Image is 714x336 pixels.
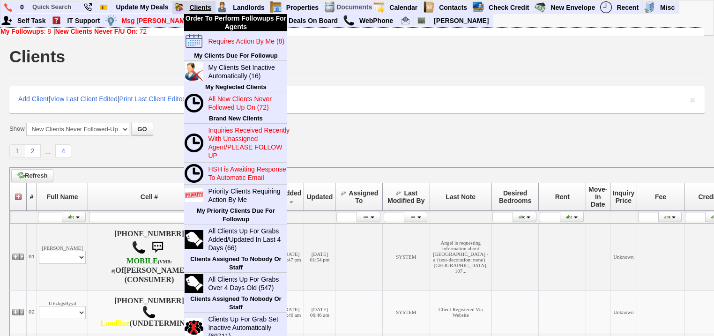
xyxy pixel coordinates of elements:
[100,319,129,328] b: MCI Metro, ATS, Inc.
[402,16,409,24] img: Renata@HomeSweetHomeProperties.com
[555,193,570,201] span: Rent
[204,185,294,206] a: Priority Clients Requiring Action By Me
[124,266,187,275] b: [PERSON_NAME]
[0,28,51,35] a: My Followups: 8
[132,240,146,254] img: call.png
[417,16,425,24] img: chalkboard.png
[121,17,191,24] font: Msg [PERSON_NAME]
[41,145,56,157] a: ...
[37,223,88,290] td: [PERSON_NAME]
[356,15,397,27] a: WebPhone
[270,1,282,13] img: properties.png
[184,14,287,31] li: Order To Perform Followups For Agents
[112,257,172,275] b: T-Mobile USA, Inc.
[204,225,294,254] a: All Clients Up For Grabs Added/Updated In Last 4 Days (66)
[51,15,62,26] img: help2.png
[37,290,88,334] td: UEzhgsByyd
[14,15,50,27] a: Self Task
[208,165,286,181] blink: HSH is Awaiting Response To Automatic Email
[208,37,284,45] blink: Requires Action By Me (8)
[25,144,41,157] a: 2
[185,134,203,152] img: time.png
[173,1,185,13] img: clients.png
[100,319,129,328] font: Landline
[600,1,612,13] img: recent.png
[656,1,679,14] a: Misc
[208,127,290,159] blink: Inquiries Received Recently With Unassigned Agent/PLEASE FOLLOW UP
[204,93,294,113] a: All New Clients Never Followed Up On (72)
[430,223,491,290] td: Angel is requesting information about [GEOGRAPHIC_DATA] - a {text-decoration: none} [GEOGRAPHIC_D...
[47,193,78,201] span: Full Name
[90,230,208,284] h4: [PHONE_NUMBER] Of (CONSUMER)
[383,290,430,334] td: SYSTEM
[343,15,355,26] img: call.png
[336,1,372,14] td: Documents
[304,290,335,334] td: [DATE] 06:46 am
[11,169,53,182] a: Refresh
[63,15,104,27] a: IT Support
[204,35,294,47] a: Requires Action By Me (8)
[0,28,704,35] div: |
[278,290,304,334] td: [DATE] 06:46 am
[387,189,424,204] span: Last Modified By
[185,188,203,202] img: priority.jpg
[112,1,172,13] a: Update My Deals
[9,48,65,65] h1: Clients
[547,1,599,14] a: New Envelope
[485,1,533,14] a: Check Credit
[373,1,385,13] img: appt_icon.png
[16,1,28,13] a: 0
[610,290,637,334] td: Unknown
[197,207,275,223] b: My Priority Clients Due For Followup
[324,1,335,13] img: docs.png
[430,15,492,27] a: [PERSON_NAME]
[534,1,546,13] img: gmoney.png
[386,1,422,14] a: Calendar
[204,124,294,162] a: Inquiries Received Recently With Unassigned Agent/PLEASE FOLLOW UP
[55,28,147,35] a: New Clients Never F/U On: 72
[383,223,430,290] td: SYSTEM
[148,238,167,257] img: sms.png
[142,305,156,319] img: call.png
[185,94,203,112] img: time.png
[131,123,153,136] button: GO
[610,223,637,290] td: Unknown
[9,125,25,133] label: Show
[118,15,195,27] a: Msg [PERSON_NAME]
[285,15,342,27] a: Deals On Board
[190,295,281,311] b: Clients Assigned To Nobody Or Staff
[185,274,203,293] img: grab.jpg
[185,62,203,81] img: xcontact.jpg
[349,189,378,204] span: Assigned To
[185,32,203,51] img: insertappt.png
[229,1,269,14] a: Landlords
[112,259,172,274] font: (VMB: #)
[105,15,117,26] img: money.png
[84,3,92,11] img: phone22.png
[0,28,44,35] b: My Followups
[55,144,71,157] a: 4
[423,1,434,13] img: contact.png
[499,189,531,204] span: Desired Bedrooms
[190,255,281,271] b: Clients Assigned To Nobody Or Staff
[204,163,294,184] a: HSH is Awaiting Response To Automatic Email
[446,193,476,201] span: Last Note
[100,3,108,11] img: Bookmark.png
[4,3,12,12] img: phone.png
[283,1,323,14] a: Properties
[655,193,666,201] span: Fee
[435,1,471,14] a: Contacts
[278,223,304,290] td: [DATE] 01:47 pm
[9,144,25,157] a: 1
[186,1,216,14] a: Clients
[588,186,607,208] span: Move-In Date
[126,257,158,265] font: MOBILE
[306,193,333,201] span: Updated
[55,28,136,35] b: New Clients Never F/U On
[208,95,271,111] blink: All New Clients Never Followed Up On (72)
[185,164,203,183] img: time.png
[18,95,49,103] a: Add Client
[1,15,13,26] img: myadd.png
[29,1,80,13] input: Quick Search
[50,95,118,103] a: View Last Client Edited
